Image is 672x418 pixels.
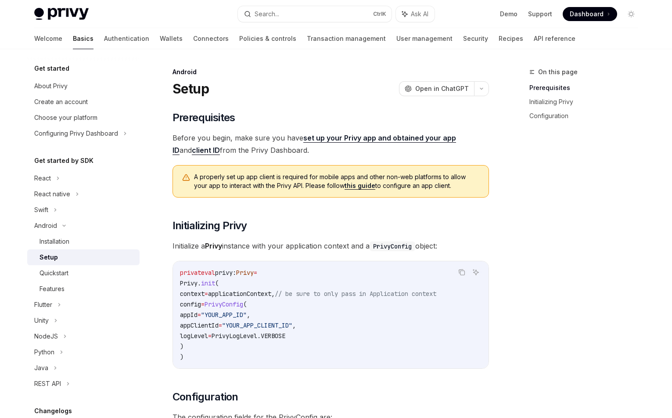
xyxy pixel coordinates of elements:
span: On this page [538,67,578,77]
svg: Warning [182,173,190,182]
div: Android [34,220,57,231]
div: Installation [40,236,69,247]
h5: Get started [34,63,69,74]
span: Configuration [172,390,238,404]
span: Dashboard [570,10,604,18]
a: Welcome [34,28,62,49]
a: Setup [27,249,140,265]
div: Java [34,363,48,373]
span: = [254,269,257,277]
a: Authentication [104,28,149,49]
span: Ctrl K [373,11,386,18]
div: Python [34,347,54,357]
span: ) [180,353,183,361]
span: = [205,290,208,298]
code: PrivyConfig [370,241,415,251]
a: Wallets [160,28,183,49]
span: Ask AI [411,10,428,18]
span: private [180,269,205,277]
a: client ID [192,146,220,155]
button: Copy the contents from the code block [456,267,467,278]
span: "YOUR_APP_ID" [201,311,247,319]
span: Prerequisites [172,111,235,125]
a: Prerequisites [529,81,645,95]
div: NodeJS [34,331,58,342]
span: A properly set up app client is required for mobile apps and other non-web platforms to allow you... [194,173,480,190]
a: Choose your platform [27,110,140,126]
span: ( [215,279,219,287]
h1: Setup [172,81,209,97]
button: Open in ChatGPT [399,81,474,96]
button: Search...CtrlK [238,6,392,22]
h5: Changelogs [34,406,72,416]
span: privy: [215,269,236,277]
strong: Privy [205,241,222,250]
div: Configuring Privy Dashboard [34,128,118,139]
div: REST API [34,378,61,389]
div: Features [40,284,65,294]
span: = [201,300,205,308]
span: Privy. [180,279,201,287]
a: Connectors [193,28,229,49]
h5: Get started by SDK [34,155,93,166]
span: config [180,300,201,308]
a: this guide [345,182,375,190]
a: Initializing Privy [529,95,645,109]
span: PrivyConfig [205,300,243,308]
div: Flutter [34,299,52,310]
a: Policies & controls [239,28,296,49]
div: Android [172,68,489,76]
a: Configuration [529,109,645,123]
div: Setup [40,252,58,263]
span: = [208,332,212,340]
a: Dashboard [563,7,617,21]
a: Features [27,281,140,297]
span: Initialize a instance with your application context and a object: [172,240,489,252]
a: API reference [534,28,575,49]
span: PrivyLogLevel.VERBOSE [212,332,285,340]
button: Ask AI [396,6,435,22]
span: Open in ChatGPT [415,84,469,93]
div: Quickstart [40,268,68,278]
span: Initializing Privy [172,219,247,233]
a: set up your Privy app and obtained your app ID [172,133,456,155]
div: React native [34,189,70,199]
span: // be sure to only pass in Application context [275,290,436,298]
div: Unity [34,315,49,326]
span: ) [180,342,183,350]
span: applicationContext, [208,290,275,298]
span: "YOUR_APP_CLIENT_ID" [222,321,292,329]
a: Support [528,10,552,18]
span: Privy [236,269,254,277]
div: Search... [255,9,279,19]
div: Choose your platform [34,112,97,123]
span: ( [243,300,247,308]
div: Create an account [34,97,88,107]
span: appClientId [180,321,219,329]
button: Toggle dark mode [624,7,638,21]
div: Swift [34,205,48,215]
span: init [201,279,215,287]
a: Quickstart [27,265,140,281]
img: light logo [34,8,89,20]
span: = [219,321,222,329]
div: About Privy [34,81,68,91]
a: User management [396,28,453,49]
a: Transaction management [307,28,386,49]
span: context [180,290,205,298]
a: Installation [27,234,140,249]
a: Basics [73,28,93,49]
a: Demo [500,10,517,18]
span: val [205,269,215,277]
span: Before you begin, make sure you have and from the Privy Dashboard. [172,132,489,156]
span: , [247,311,250,319]
span: , [292,321,296,329]
div: React [34,173,51,184]
button: Ask AI [470,267,482,278]
span: appId [180,311,198,319]
a: Security [463,28,488,49]
span: logLevel [180,332,208,340]
span: = [198,311,201,319]
a: Recipes [499,28,523,49]
a: About Privy [27,78,140,94]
